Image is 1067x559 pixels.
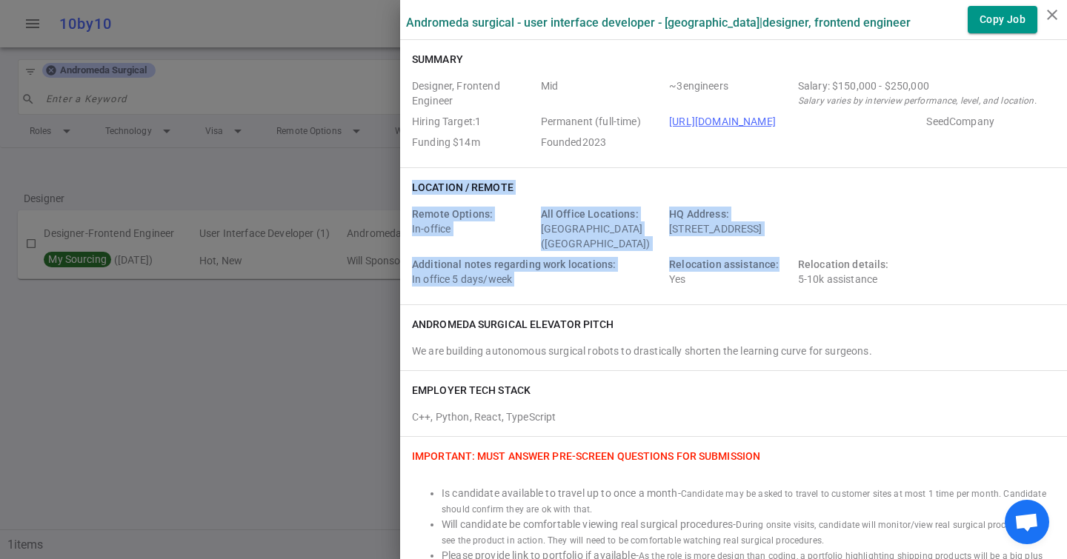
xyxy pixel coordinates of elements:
[1005,500,1049,544] div: Open chat
[442,517,1055,548] li: Will candidate be comfortable viewing real surgical procedures -
[412,258,616,270] span: Additional notes regarding work locations:
[442,486,1055,517] li: Is candidate available to travel up to once a month -
[442,489,1046,515] span: Candidate may be asked to travel to customer sites at most 1 time per month. Candidate should con...
[798,257,921,287] div: 5-10k assistance
[798,78,1049,93] div: Salary Range
[412,180,513,195] h6: Location / Remote
[541,114,664,129] span: Job Type
[412,411,556,423] span: C++, Python, React, TypeScript
[412,208,493,220] span: Remote Options:
[669,114,920,129] span: Company URL
[669,116,776,127] a: [URL][DOMAIN_NAME]
[412,344,1055,358] div: We are building autonomous surgical robots to drastically shorten the learning curve for surgeons.
[412,114,535,129] span: Hiring Target
[406,16,911,30] label: Andromeda Surgical - User Interface Developer - [GEOGRAPHIC_DATA] | Designer, Frontend Engineer
[541,78,664,108] span: Level
[798,96,1037,106] i: Salary varies by interview performance, level, and location.
[412,257,663,287] div: In office 5 days/week
[798,258,889,270] span: Relocation details:
[412,52,463,67] h6: Summary
[669,207,920,251] div: [STREET_ADDRESS]
[541,208,639,220] span: All Office Locations:
[412,383,531,398] h6: EMPLOYER TECH STACK
[669,257,792,287] div: Yes
[541,207,664,251] div: [GEOGRAPHIC_DATA] ([GEOGRAPHIC_DATA])
[669,208,729,220] span: HQ Address:
[442,520,1044,546] span: During onsite visits, candidate will monitor/view real surgical procedures to see the product in ...
[412,450,760,462] span: IMPORTANT: Must Answer Pre-screen Questions for Submission
[926,114,1049,129] span: Employer Stage e.g. Series A
[968,6,1037,33] button: Copy Job
[669,78,792,108] span: Team Count
[412,207,535,251] div: In-office
[541,135,664,150] span: Employer Founded
[412,317,614,332] h6: Andromeda Surgical elevator pitch
[669,258,779,270] span: Relocation assistance:
[1043,6,1061,24] i: close
[412,135,535,150] span: Employer Founding
[412,78,535,108] span: Roles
